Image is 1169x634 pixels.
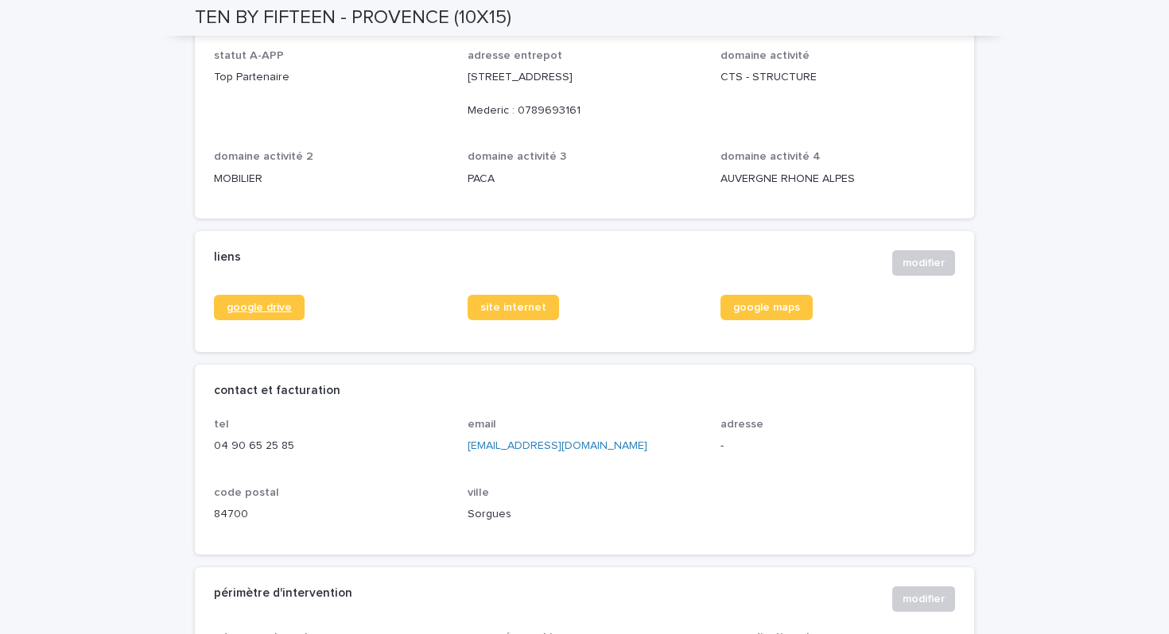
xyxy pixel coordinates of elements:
[733,302,800,313] span: google maps
[214,295,305,320] a: google drive
[214,506,449,523] p: 84700
[214,384,340,398] h2: contact et facturation
[214,151,313,162] span: domaine activité 2
[468,419,496,430] span: email
[214,69,449,86] p: Top Partenaire
[227,302,292,313] span: google drive
[468,50,562,61] span: adresse entrepot
[468,440,647,451] a: [EMAIL_ADDRESS][DOMAIN_NAME]
[720,295,813,320] a: google maps
[214,250,241,265] h2: liens
[214,438,449,454] p: 04 90 65 25 85
[468,151,566,162] span: domaine activité 3
[720,438,955,454] p: -
[720,419,763,430] span: adresse
[214,171,449,187] p: MOBILIER
[214,419,229,430] span: tel
[468,506,702,523] p: Sorgues
[720,171,955,187] p: AUVERGNE RHONE ALPES
[214,50,284,61] span: statut A-APP
[468,487,489,498] span: ville
[214,487,279,498] span: code postal
[468,295,559,320] a: site internet
[720,151,821,162] span: domaine activité 4
[214,586,352,601] h2: périmètre d'intervention
[195,6,511,29] h2: TEN BY FIFTEEN - PROVENCE (10X15)
[903,591,945,607] span: modifier
[480,302,546,313] span: site internet
[720,69,955,86] p: CTS - STRUCTURE
[468,171,702,187] p: PACA
[720,50,810,61] span: domaine activité
[892,586,955,612] button: modifier
[903,255,945,271] span: modifier
[468,69,702,118] p: [STREET_ADDRESS] Mederic : 0789693161
[892,250,955,276] button: modifier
